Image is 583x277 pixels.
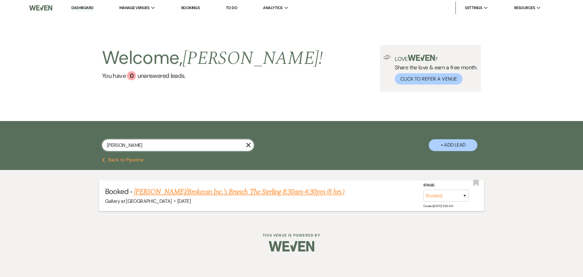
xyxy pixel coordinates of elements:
a: You have 0 unanswered leads. [102,71,323,80]
span: Booked [105,187,128,196]
div: 0 [127,71,136,80]
img: loud-speaker-illustration.svg [384,55,391,60]
button: Back to Pipeline [102,158,144,162]
button: Click to Refer a Venue [395,73,462,85]
div: Share the love & earn a free month. [391,55,477,85]
span: Resources [514,5,535,11]
a: To Do [226,5,237,10]
a: Dashboard [71,5,93,11]
span: [PERSON_NAME] ! [182,44,323,72]
img: weven-logo-green.svg [408,55,435,61]
span: [DATE] [177,198,191,204]
a: [PERSON_NAME]/Brokecan Inc.'s Brunch The Sterling 8:30am-4:30pm (8 hrs.) [134,186,344,197]
span: Manage Venues [119,5,149,11]
a: Bookings [181,5,200,10]
span: Settings [465,5,482,11]
p: Love ? [395,55,477,62]
span: Analytics [263,5,282,11]
button: + Add Lead [429,139,477,151]
span: Created: [DATE] 11:39 AM [423,204,453,208]
span: Gallery at [GEOGRAPHIC_DATA] [105,198,172,204]
label: Stage: [423,182,469,189]
h2: Welcome, [102,45,323,71]
input: Search by name, event date, email address or phone number [102,139,254,151]
img: Weven Logo [29,2,52,14]
img: Weven Logo [269,236,314,257]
